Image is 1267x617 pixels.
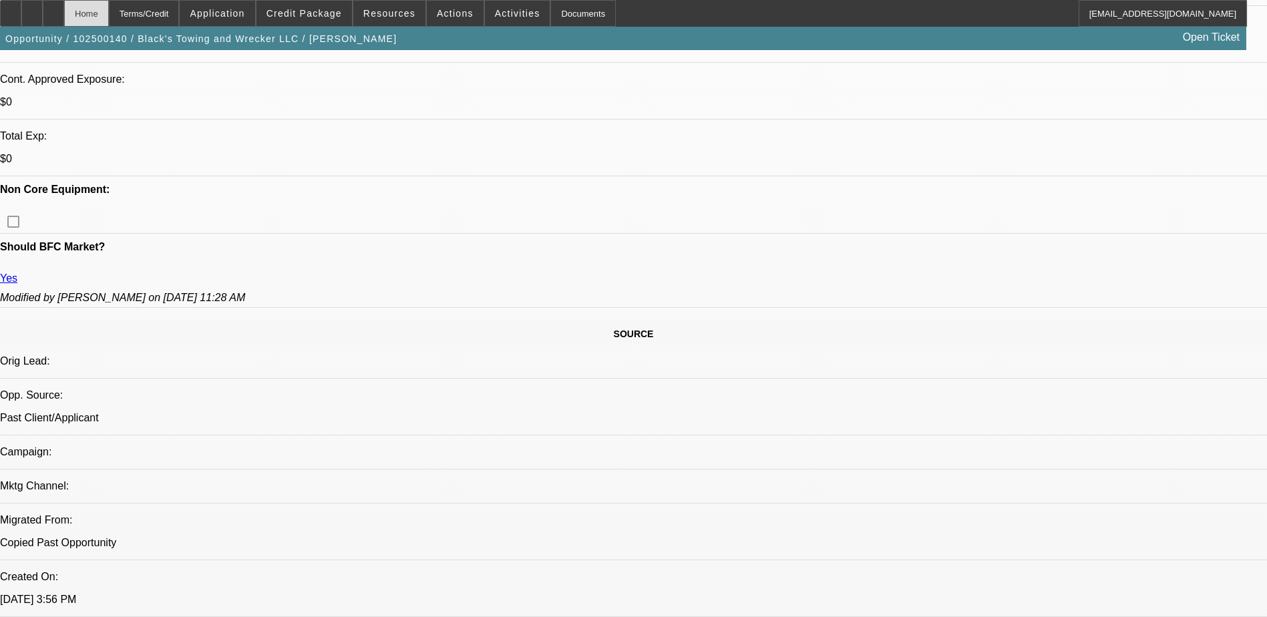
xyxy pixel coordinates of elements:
[614,329,654,339] span: SOURCE
[256,1,352,26] button: Credit Package
[266,8,342,19] span: Credit Package
[437,8,474,19] span: Actions
[180,1,254,26] button: Application
[1178,26,1245,49] a: Open Ticket
[5,33,397,44] span: Opportunity / 102500140 / Black's Towing and Wrecker LLC / [PERSON_NAME]
[353,1,425,26] button: Resources
[427,1,484,26] button: Actions
[363,8,415,19] span: Resources
[485,1,550,26] button: Activities
[495,8,540,19] span: Activities
[190,8,244,19] span: Application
